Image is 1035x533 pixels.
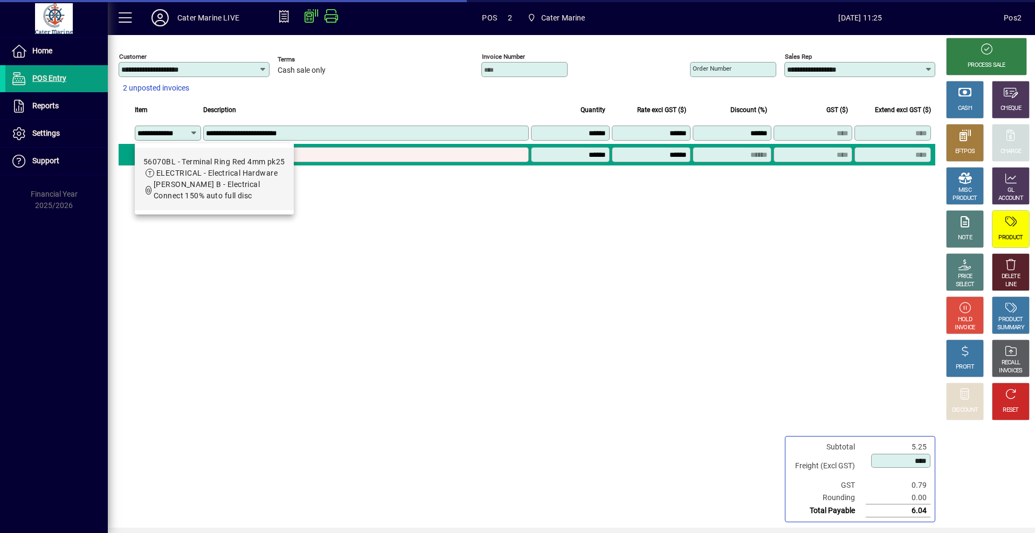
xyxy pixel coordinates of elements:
[1002,359,1020,367] div: RECALL
[998,316,1023,324] div: PRODUCT
[32,46,52,55] span: Home
[119,79,194,98] button: 2 unposted invoices
[790,504,866,517] td: Total Payable
[143,156,285,168] div: 56070BL - Terminal Ring Red 4mm pk25
[123,82,189,94] span: 2 unposted invoices
[156,169,278,177] span: ELECTRICAL - Electrical Hardware
[717,9,1004,26] span: [DATE] 11:25
[135,104,148,116] span: Item
[866,504,930,517] td: 6.04
[1008,186,1015,195] div: GL
[958,273,972,281] div: PRICE
[790,479,866,492] td: GST
[482,9,497,26] span: POS
[32,129,60,137] span: Settings
[998,234,1023,242] div: PRODUCT
[177,9,239,26] div: Cater Marine LIVE
[790,492,866,504] td: Rounding
[956,281,975,289] div: SELECT
[1004,9,1022,26] div: Pos2
[958,316,972,324] div: HOLD
[5,148,108,175] a: Support
[958,234,972,242] div: NOTE
[5,38,108,65] a: Home
[278,66,326,75] span: Cash sale only
[581,104,605,116] span: Quantity
[1003,406,1019,414] div: RESET
[790,441,866,453] td: Subtotal
[5,93,108,120] a: Reports
[958,105,972,113] div: CASH
[826,104,848,116] span: GST ($)
[541,9,585,26] span: Cater Marine
[875,104,931,116] span: Extend excl GST ($)
[693,65,732,72] mat-label: Order number
[730,104,767,116] span: Discount (%)
[866,441,930,453] td: 5.25
[997,324,1024,332] div: SUMMARY
[785,53,812,60] mat-label: Sales rep
[998,195,1023,203] div: ACCOUNT
[32,101,59,110] span: Reports
[999,367,1022,375] div: INVOICES
[955,324,975,332] div: INVOICE
[1000,148,1022,156] div: CHARGE
[482,53,525,60] mat-label: Invoice number
[523,8,590,27] span: Cater Marine
[968,61,1005,70] div: PROCESS SALE
[143,8,177,27] button: Profile
[958,186,971,195] div: MISC
[32,74,66,82] span: POS Entry
[278,56,342,63] span: Terms
[952,406,978,414] div: DISCOUNT
[32,156,59,165] span: Support
[866,479,930,492] td: 0.79
[637,104,686,116] span: Rate excl GST ($)
[866,492,930,504] td: 0.00
[1000,105,1021,113] div: CHEQUE
[5,120,108,147] a: Settings
[119,53,147,60] mat-label: Customer
[135,148,294,210] mat-option: 56070BL - Terminal Ring Red 4mm pk25
[508,9,512,26] span: 2
[1005,281,1016,289] div: LINE
[956,363,974,371] div: PROFIT
[154,180,260,200] span: [PERSON_NAME] B - Electrical Connect 150% auto full disc
[953,195,977,203] div: PRODUCT
[1002,273,1020,281] div: DELETE
[790,453,866,479] td: Freight (Excl GST)
[203,104,236,116] span: Description
[955,148,975,156] div: EFTPOS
